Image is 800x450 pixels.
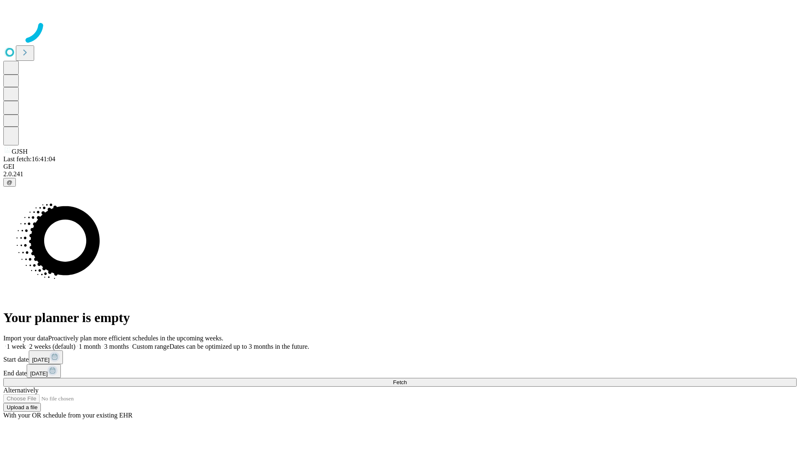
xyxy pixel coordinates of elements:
[132,343,169,350] span: Custom range
[170,343,309,350] span: Dates can be optimized up to 3 months in the future.
[7,179,12,185] span: @
[3,364,797,378] div: End date
[3,350,797,364] div: Start date
[3,403,41,412] button: Upload a file
[48,335,223,342] span: Proactively plan more efficient schedules in the upcoming weeks.
[30,370,47,377] span: [DATE]
[3,178,16,187] button: @
[3,155,55,162] span: Last fetch: 16:41:04
[32,357,50,363] span: [DATE]
[12,148,27,155] span: GJSH
[3,378,797,387] button: Fetch
[3,387,38,394] span: Alternatively
[79,343,101,350] span: 1 month
[27,364,61,378] button: [DATE]
[3,335,48,342] span: Import your data
[7,343,26,350] span: 1 week
[393,379,407,385] span: Fetch
[29,343,75,350] span: 2 weeks (default)
[3,412,132,419] span: With your OR schedule from your existing EHR
[3,170,797,178] div: 2.0.241
[104,343,129,350] span: 3 months
[3,310,797,325] h1: Your planner is empty
[3,163,797,170] div: GEI
[29,350,63,364] button: [DATE]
